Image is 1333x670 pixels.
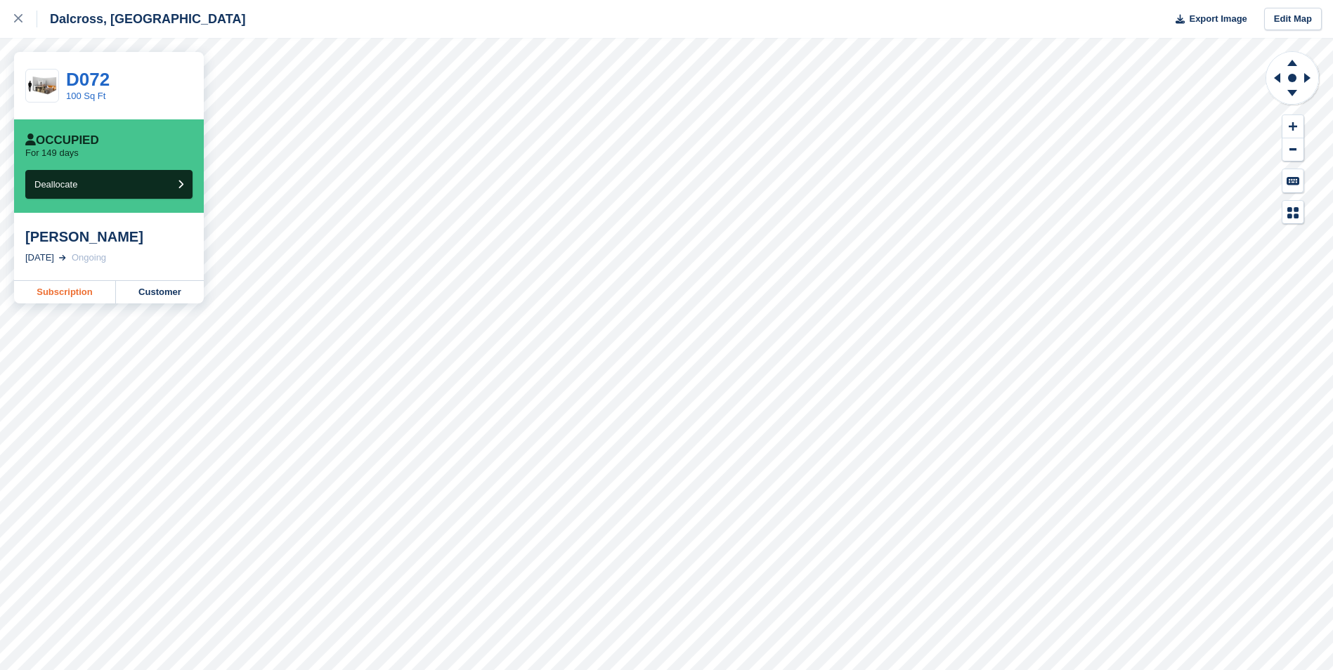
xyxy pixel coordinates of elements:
[1189,12,1247,26] span: Export Image
[1264,8,1322,31] a: Edit Map
[25,251,54,265] div: [DATE]
[34,179,77,190] span: Deallocate
[66,91,105,101] a: 100 Sq Ft
[66,69,110,90] a: D072
[25,228,193,245] div: [PERSON_NAME]
[72,251,106,265] div: Ongoing
[25,147,79,159] p: For 149 days
[14,281,116,303] a: Subscription
[1167,8,1247,31] button: Export Image
[25,170,193,199] button: Deallocate
[1282,201,1303,224] button: Map Legend
[1282,115,1303,138] button: Zoom In
[59,255,66,261] img: arrow-right-light-icn-cde0832a797a2874e46488d9cf13f60e5c3a73dbe684e267c42b8395dfbc2abf.svg
[1282,138,1303,162] button: Zoom Out
[25,133,99,147] div: Occupied
[37,11,245,27] div: Dalcross, [GEOGRAPHIC_DATA]
[26,74,58,98] img: 100-sqft-unit.jpg
[1282,169,1303,192] button: Keyboard Shortcuts
[116,281,204,303] a: Customer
